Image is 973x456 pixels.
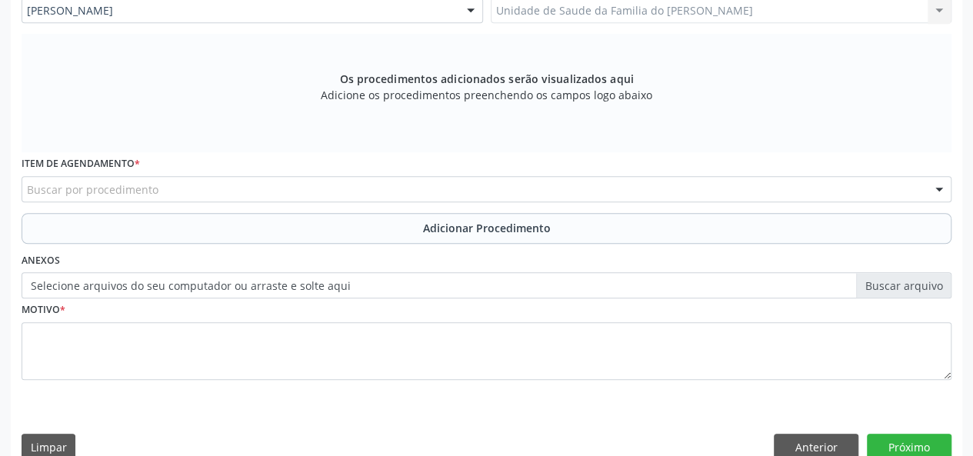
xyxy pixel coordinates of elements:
span: Adicionar Procedimento [423,220,551,236]
label: Motivo [22,298,65,322]
span: Adicione os procedimentos preenchendo os campos logo abaixo [321,87,652,103]
span: Os procedimentos adicionados serão visualizados aqui [339,71,633,87]
span: Buscar por procedimento [27,181,158,198]
label: Anexos [22,249,60,273]
button: Adicionar Procedimento [22,213,951,244]
span: [PERSON_NAME] [27,3,452,18]
label: Item de agendamento [22,152,140,176]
